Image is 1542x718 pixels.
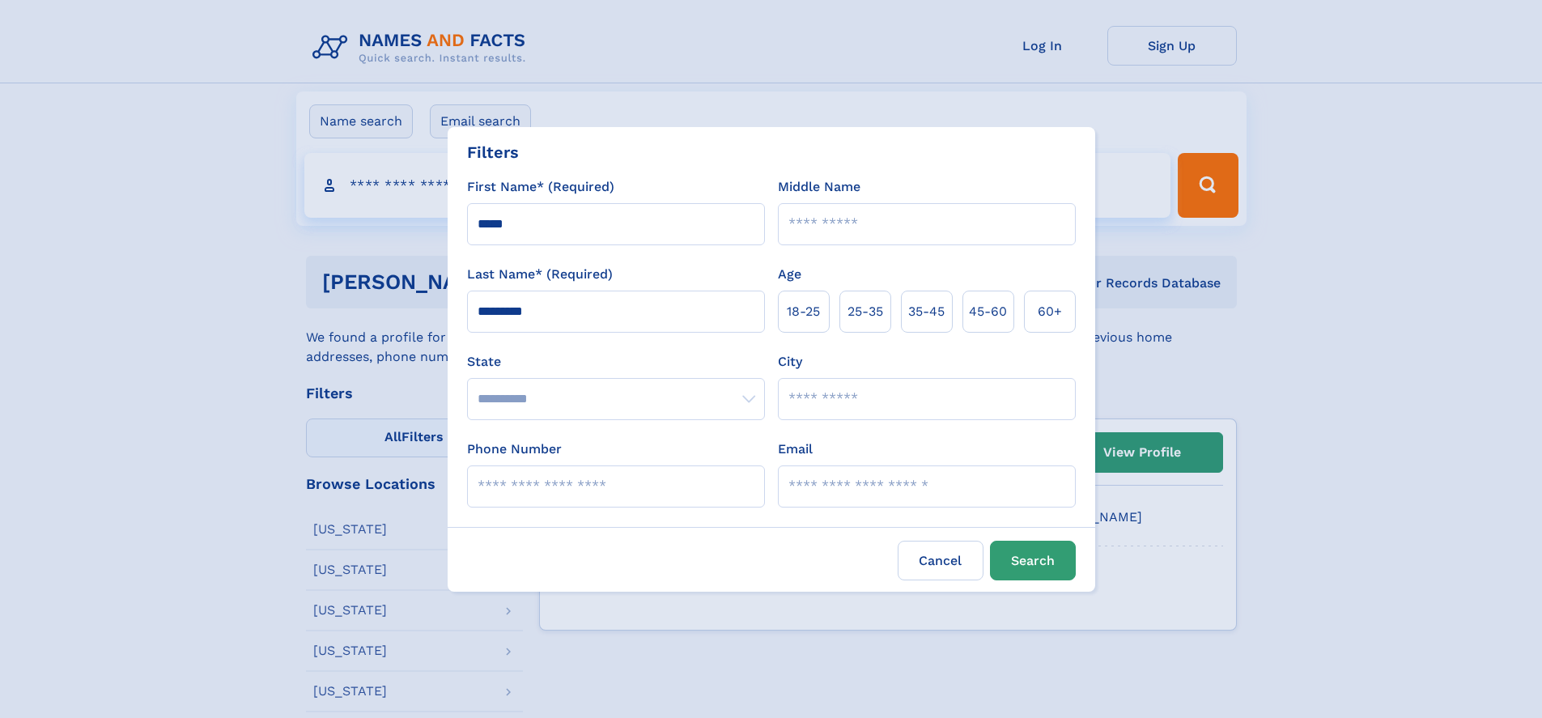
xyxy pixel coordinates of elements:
[778,440,813,459] label: Email
[778,265,801,284] label: Age
[990,541,1076,580] button: Search
[778,177,860,197] label: Middle Name
[467,140,519,164] div: Filters
[898,541,983,580] label: Cancel
[908,302,945,321] span: 35‑45
[787,302,820,321] span: 18‑25
[467,265,613,284] label: Last Name* (Required)
[778,352,802,372] label: City
[467,177,614,197] label: First Name* (Required)
[969,302,1007,321] span: 45‑60
[467,352,765,372] label: State
[1038,302,1062,321] span: 60+
[847,302,883,321] span: 25‑35
[467,440,562,459] label: Phone Number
